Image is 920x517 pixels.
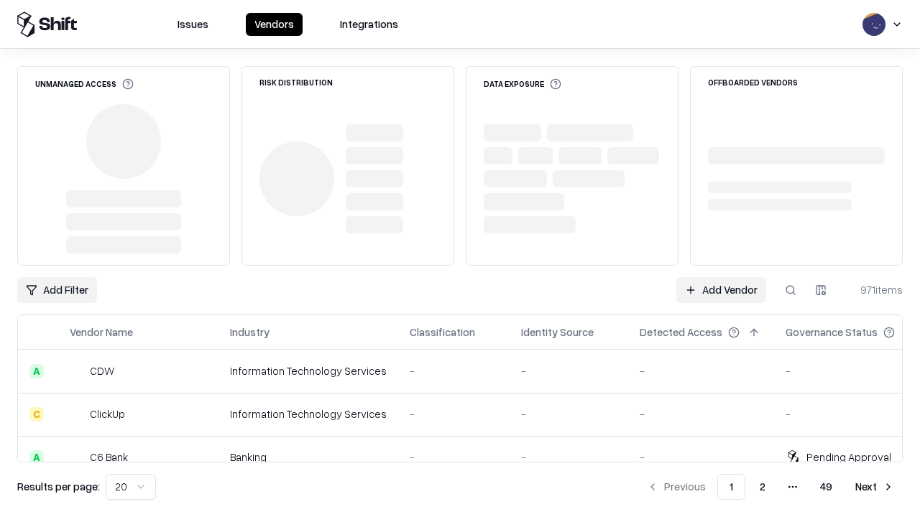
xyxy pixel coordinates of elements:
[676,277,766,303] a: Add Vendor
[638,474,903,500] nav: pagination
[847,474,903,500] button: Next
[410,406,498,421] div: -
[230,363,387,378] div: Information Technology Services
[717,474,745,500] button: 1
[786,325,878,340] div: Governance Status
[786,363,918,378] div: -
[521,325,594,340] div: Identity Source
[17,277,97,303] button: Add Filter
[29,450,44,465] div: A
[640,406,763,421] div: -
[484,78,561,90] div: Data Exposure
[70,450,84,465] img: C6 Bank
[331,13,407,36] button: Integrations
[809,474,844,500] button: 49
[748,474,777,500] button: 2
[29,407,44,421] div: C
[410,363,498,378] div: -
[90,450,128,465] div: C6 Bank
[169,13,217,36] button: Issues
[806,450,891,465] div: Pending Approval
[29,364,44,378] div: A
[640,450,763,465] div: -
[70,407,84,421] img: ClickUp
[521,406,617,421] div: -
[410,450,498,465] div: -
[259,78,333,86] div: Risk Distribution
[640,363,763,378] div: -
[70,325,133,340] div: Vendor Name
[640,325,722,340] div: Detected Access
[246,13,303,36] button: Vendors
[17,479,100,494] p: Results per page:
[521,450,617,465] div: -
[230,325,270,340] div: Industry
[521,363,617,378] div: -
[230,406,387,421] div: Information Technology Services
[708,78,798,86] div: Offboarded Vendors
[35,78,134,90] div: Unmanaged Access
[70,364,84,378] img: CDW
[410,325,475,340] div: Classification
[230,450,387,465] div: Banking
[90,406,125,421] div: ClickUp
[845,282,903,297] div: 971 items
[786,406,918,421] div: -
[90,363,114,378] div: CDW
